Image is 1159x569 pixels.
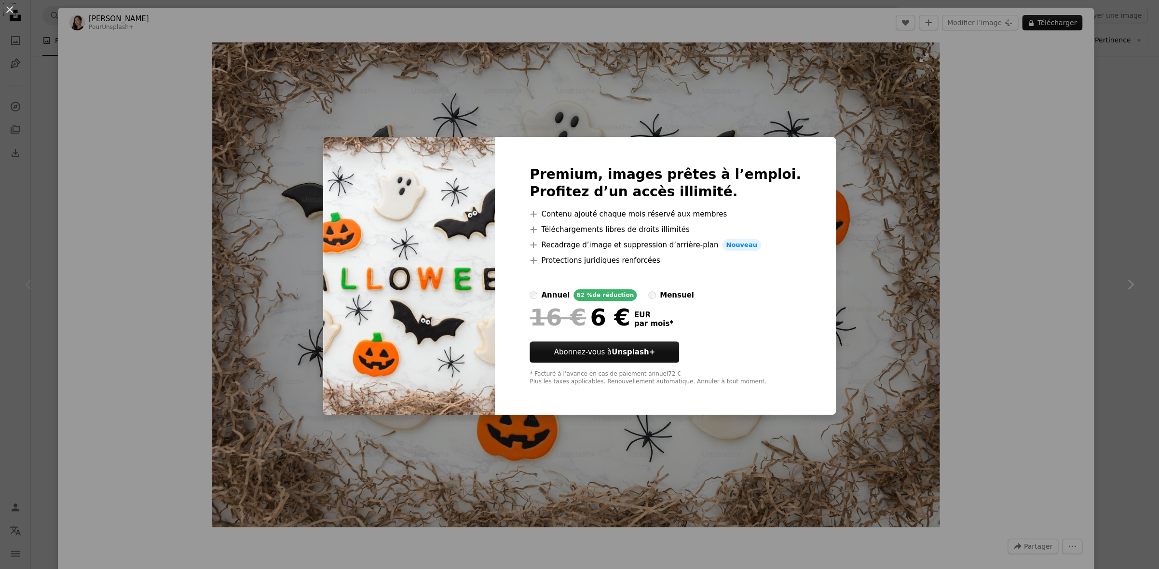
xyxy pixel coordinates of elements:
[530,341,679,363] button: Abonnez-vous àUnsplash+
[573,289,637,301] div: 62 % de réduction
[612,348,655,356] strong: Unsplash+
[722,239,761,251] span: Nouveau
[530,291,537,299] input: annuel62 %de réduction
[530,224,801,235] li: Téléchargements libres de droits illimités
[648,291,656,299] input: mensuel
[530,305,586,330] span: 16 €
[530,239,801,251] li: Recadrage d’image et suppression d’arrière-plan
[634,311,673,319] span: EUR
[634,319,673,328] span: par mois *
[530,208,801,220] li: Contenu ajouté chaque mois réservé aux membres
[323,137,495,415] img: premium_photo-1663840243225-3459348a6c1f
[530,166,801,201] h2: Premium, images prêtes à l’emploi. Profitez d’un accès illimité.
[530,370,801,386] div: * Facturé à l’avance en cas de paiement annuel 72 € Plus les taxes applicables. Renouvellement au...
[541,289,570,301] div: annuel
[530,255,801,266] li: Protections juridiques renforcées
[530,305,630,330] div: 6 €
[660,289,694,301] div: mensuel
